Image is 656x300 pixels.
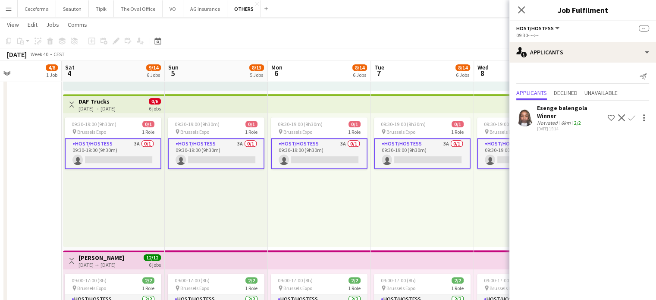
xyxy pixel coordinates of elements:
[68,21,87,28] span: Comms
[537,126,604,132] div: [DATE] 15:14
[64,19,91,30] a: Comms
[516,25,554,32] span: Host/Hostess
[584,90,618,96] span: Unavailable
[516,90,547,96] span: Applicants
[89,0,114,17] button: Tipik
[7,50,27,59] div: [DATE]
[163,0,183,17] button: VO
[114,0,163,17] button: The Oval Office
[183,0,227,17] button: AG Insurance
[516,32,649,38] div: 09:30- --:--
[7,21,19,28] span: View
[516,25,561,32] button: Host/Hostess
[509,42,656,63] div: Applicants
[537,120,559,126] div: Not rated
[28,21,38,28] span: Edit
[227,0,261,17] button: OTHERS
[639,25,649,32] span: --
[509,4,656,16] h3: Job Fulfilment
[18,0,56,17] button: Cecoforma
[554,90,578,96] span: Declined
[28,51,50,57] span: Week 40
[537,104,604,120] div: Esenge balengola Winner
[559,120,572,126] div: 6km
[56,0,89,17] button: Seauton
[53,51,65,57] div: CEST
[46,21,59,28] span: Jobs
[43,19,63,30] a: Jobs
[24,19,41,30] a: Edit
[3,19,22,30] a: View
[574,120,581,126] app-skills-label: 2/2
